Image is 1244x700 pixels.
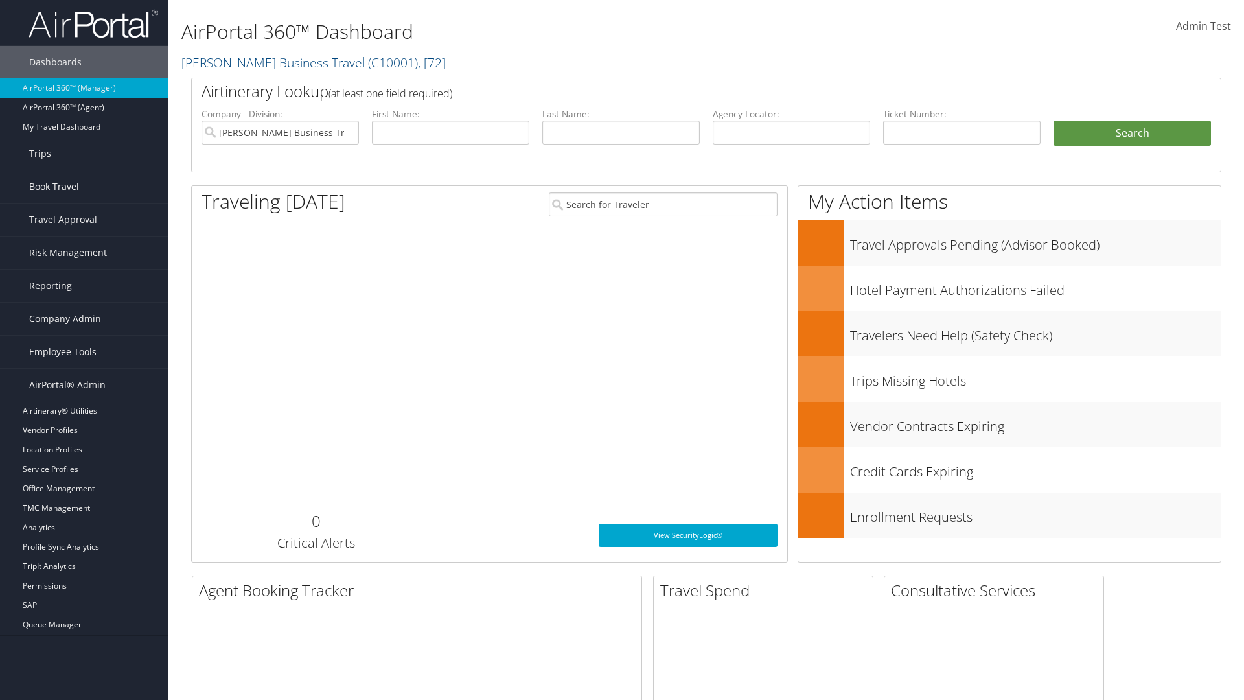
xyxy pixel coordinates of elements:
[372,108,529,121] label: First Name:
[202,534,430,552] h3: Critical Alerts
[328,86,452,100] span: (at least one field required)
[1054,121,1211,146] button: Search
[368,54,418,71] span: ( C10001 )
[798,188,1221,215] h1: My Action Items
[29,336,97,368] span: Employee Tools
[418,54,446,71] span: , [ 72 ]
[29,170,79,203] span: Book Travel
[29,8,158,39] img: airportal-logo.png
[798,220,1221,266] a: Travel Approvals Pending (Advisor Booked)
[850,411,1221,436] h3: Vendor Contracts Expiring
[798,356,1221,402] a: Trips Missing Hotels
[29,270,72,302] span: Reporting
[798,493,1221,538] a: Enrollment Requests
[549,192,777,216] input: Search for Traveler
[850,366,1221,390] h3: Trips Missing Hotels
[199,579,641,601] h2: Agent Booking Tracker
[850,229,1221,254] h3: Travel Approvals Pending (Advisor Booked)
[883,108,1041,121] label: Ticket Number:
[713,108,870,121] label: Agency Locator:
[850,275,1221,299] h3: Hotel Payment Authorizations Failed
[850,320,1221,345] h3: Travelers Need Help (Safety Check)
[29,204,97,236] span: Travel Approval
[1176,6,1231,47] a: Admin Test
[181,18,881,45] h1: AirPortal 360™ Dashboard
[29,237,107,269] span: Risk Management
[660,579,873,601] h2: Travel Spend
[29,46,82,78] span: Dashboards
[798,266,1221,311] a: Hotel Payment Authorizations Failed
[891,579,1103,601] h2: Consultative Services
[798,311,1221,356] a: Travelers Need Help (Safety Check)
[202,80,1125,102] h2: Airtinerary Lookup
[599,524,777,547] a: View SecurityLogic®
[850,456,1221,481] h3: Credit Cards Expiring
[29,369,106,401] span: AirPortal® Admin
[850,502,1221,526] h3: Enrollment Requests
[181,54,446,71] a: [PERSON_NAME] Business Travel
[202,510,430,532] h2: 0
[29,303,101,335] span: Company Admin
[202,108,359,121] label: Company - Division:
[1176,19,1231,33] span: Admin Test
[798,402,1221,447] a: Vendor Contracts Expiring
[29,137,51,170] span: Trips
[202,188,345,215] h1: Traveling [DATE]
[798,447,1221,493] a: Credit Cards Expiring
[542,108,700,121] label: Last Name:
